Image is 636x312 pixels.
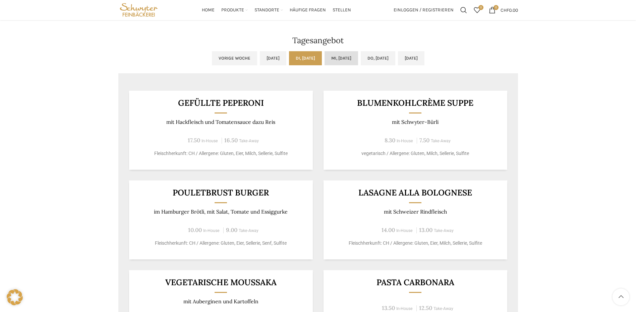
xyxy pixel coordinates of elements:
span: Standorte [254,7,279,13]
span: Take-Away [431,139,451,143]
span: 7.50 [419,137,429,144]
span: Take-Away [239,228,258,233]
p: mit Hackfleisch und Tomatensauce dazu Reis [137,119,304,125]
h3: Pouletbrust Burger [137,188,304,197]
a: Suchen [457,3,470,17]
span: 0 [478,5,483,10]
a: Häufige Fragen [290,3,326,17]
span: CHF [501,7,509,13]
span: 17.50 [188,137,200,144]
span: 12.50 [419,304,432,312]
span: 16.50 [224,137,238,144]
span: 13.00 [419,226,432,234]
span: In-House [396,228,413,233]
p: im Hamburger Brötli, mit Salat, Tomate und Essiggurke [137,209,304,215]
span: Take-Away [239,139,259,143]
a: Scroll to top button [613,289,629,305]
span: In-House [396,306,413,311]
h3: Pasta Carbonara [332,278,499,287]
p: Fleischherkunft: CH / Allergene: Gluten, Eier, Milch, Sellerie, Sulfite [332,240,499,247]
span: 8.30 [385,137,395,144]
a: 0 [470,3,484,17]
p: mit Schweizer Rindfleisch [332,209,499,215]
span: In-House [201,139,218,143]
span: Häufige Fragen [290,7,326,13]
span: In-House [397,139,413,143]
bdi: 0.00 [501,7,518,13]
a: Di, [DATE] [289,51,322,65]
p: mit Schwyter-Bürli [332,119,499,125]
span: Einloggen / Registrieren [394,8,454,12]
a: Stellen [333,3,351,17]
h2: Tagesangebot [118,36,518,45]
a: Home [202,3,215,17]
a: [DATE] [260,51,286,65]
span: 13.50 [382,304,395,312]
a: Einloggen / Registrieren [390,3,457,17]
span: Take-Away [434,228,454,233]
span: Take-Away [433,306,453,311]
h3: Vegetarische Moussaka [137,278,304,287]
p: mit Auberginen und Kartoffeln [137,298,304,305]
span: In-House [203,228,220,233]
span: 0 [494,5,499,10]
a: 0 CHF0.00 [485,3,521,17]
a: Produkte [221,3,248,17]
p: Fleischherkunft: CH / Allergene: Gluten, Eier, Milch, Sellerie, Sulfite [137,150,304,157]
a: Standorte [254,3,283,17]
a: Mi, [DATE] [325,51,358,65]
span: 14.00 [382,226,395,234]
span: 9.00 [226,226,237,234]
span: 10.00 [188,226,202,234]
p: vegetarisch / Allergene: Gluten, Milch, Sellerie, Sulfite [332,150,499,157]
div: Meine Wunschliste [470,3,484,17]
p: Fleischherkunft: CH / Allergene: Gluten, Eier, Sellerie, Senf, Sulfite [137,240,304,247]
a: Do, [DATE] [361,51,395,65]
a: Site logo [118,7,160,12]
h3: Blumenkohlcrème suppe [332,99,499,107]
a: [DATE] [398,51,424,65]
a: Vorige Woche [212,51,257,65]
span: Produkte [221,7,244,13]
span: Stellen [333,7,351,13]
h3: Gefüllte Peperoni [137,99,304,107]
div: Main navigation [163,3,390,17]
h3: LASAGNE ALLA BOLOGNESE [332,188,499,197]
span: Home [202,7,215,13]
